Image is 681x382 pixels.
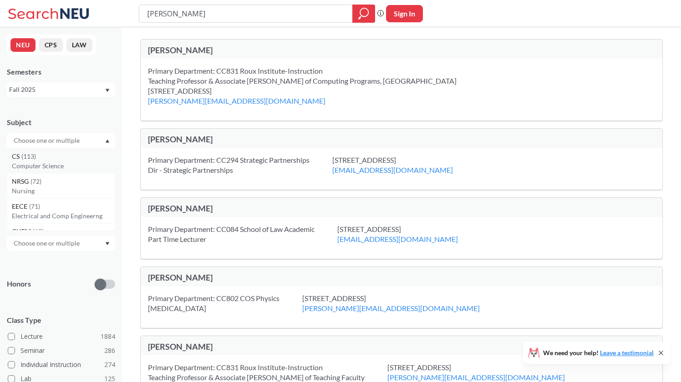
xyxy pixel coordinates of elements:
div: [PERSON_NAME] [148,203,401,213]
input: Choose one or multiple [9,238,86,249]
span: CS [12,151,21,161]
label: Lecture [8,331,115,342]
div: [PERSON_NAME] [148,342,401,352]
button: NEU [10,38,36,52]
div: Fall 2025Dropdown arrow [7,82,115,97]
button: Sign In [386,5,423,22]
label: Seminar [8,345,115,357]
div: [PERSON_NAME] [148,272,401,282]
div: [STREET_ADDRESS] [302,293,503,313]
div: [STREET_ADDRESS] [148,86,348,106]
svg: Dropdown arrow [105,139,110,143]
div: Fall 2025 [9,85,104,95]
div: Primary Department: CC831 Roux Institute-Instruction Teaching Professor & Associate [PERSON_NAME]... [148,66,479,86]
p: Electrical and Comp Engineerng [12,211,115,221]
a: [EMAIL_ADDRESS][DOMAIN_NAME] [337,235,458,243]
span: 286 [104,346,115,356]
span: ( 72 ) [30,177,41,185]
label: Individual Instruction [8,359,115,371]
span: 274 [104,360,115,370]
div: [PERSON_NAME] [148,45,401,55]
a: [PERSON_NAME][EMAIL_ADDRESS][DOMAIN_NAME] [148,96,325,105]
svg: Dropdown arrow [105,242,110,246]
span: NRSG [12,176,30,186]
span: CHEM [12,226,33,236]
a: Leave a testimonial [600,349,654,357]
div: [STREET_ADDRESS] [332,155,476,175]
span: ( 113 ) [21,152,36,160]
span: We need your help! [543,350,654,356]
span: EECE [12,201,29,211]
a: [PERSON_NAME][EMAIL_ADDRESS][DOMAIN_NAME] [387,373,565,382]
div: Subject [7,117,115,127]
svg: magnifying glass [358,7,369,20]
a: [EMAIL_ADDRESS][DOMAIN_NAME] [332,166,453,174]
input: Class, professor, course number, "phrase" [146,6,346,21]
div: magnifying glass [352,5,375,23]
div: [PERSON_NAME] [148,134,401,144]
span: Class Type [7,315,115,325]
svg: Dropdown arrow [105,89,110,92]
a: [PERSON_NAME][EMAIL_ADDRESS][DOMAIN_NAME] [302,304,480,312]
div: Primary Department: CC802 COS Physics [MEDICAL_DATA] [148,293,302,313]
div: [STREET_ADDRESS] [337,224,481,244]
button: CPS [39,38,63,52]
button: LAW [66,38,92,52]
div: Dropdown arrowCS(113)Computer ScienceNRSG(72)NursingEECE(71)Electrical and Comp EngineerngCHEM(69... [7,133,115,148]
p: Honors [7,279,31,289]
span: 1884 [101,332,115,342]
div: Primary Department: CC294 Strategic Partnerships Dir - Strategic Partnerships [148,155,332,175]
div: Semesters [7,67,115,77]
span: ( 69 ) [33,227,44,235]
span: ( 71 ) [29,202,40,210]
div: Primary Department: CC084 School of Law Academic Part Time Lecturer [148,224,337,244]
div: Dropdown arrow [7,236,115,251]
input: Choose one or multiple [9,135,86,146]
p: Nursing [12,186,115,196]
p: Computer Science [12,161,115,171]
